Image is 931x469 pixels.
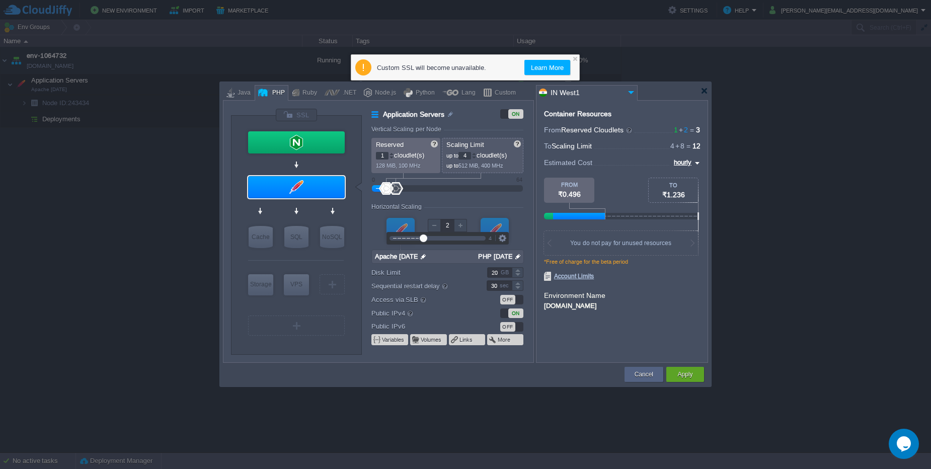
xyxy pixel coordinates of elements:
span: Account Limits [544,272,594,281]
div: *Free of charge for the beta period [544,259,700,272]
button: Learn More [528,61,567,73]
span: 128 MiB, 100 MHz [376,163,421,169]
span: Scaling Limit [552,142,592,150]
div: Java [235,86,251,101]
div: FROM [544,182,594,188]
div: .NET [340,86,356,101]
button: Cancel [635,369,653,379]
div: sec [500,281,511,290]
div: Ruby [299,86,317,101]
div: Python [413,86,435,101]
div: NoSQL [320,226,344,248]
div: [DOMAIN_NAME] [544,300,700,309]
span: = [684,142,692,150]
div: OFF [500,322,515,332]
button: More [498,336,511,344]
button: Volumes [421,336,442,344]
span: up to [446,152,458,159]
div: Application Servers [248,176,345,198]
span: 1 [674,126,678,134]
span: = [688,126,696,134]
span: + [674,142,680,150]
div: Load Balancer [248,131,345,153]
span: Estimated Cost [544,157,592,168]
span: 3 [696,126,700,134]
div: 0 [372,177,375,183]
span: From [544,126,561,134]
div: Elastic VPS [284,274,309,295]
label: Public IPv6 [371,321,474,332]
span: + [678,126,684,134]
div: Cache [249,226,273,248]
div: Horizontal Scaling [371,203,424,210]
div: ON [508,308,523,318]
div: SQL [284,226,308,248]
p: cloudlet(s) [376,149,437,160]
div: 4 [486,235,496,241]
span: ₹1.236 [662,191,685,199]
span: 2 [678,126,688,134]
span: 512 MiB, 400 MHz [458,163,503,169]
div: OFF [500,295,515,304]
div: TO [649,182,698,188]
div: Node.js [372,86,396,101]
div: 64 [516,177,522,183]
button: Apply [677,369,692,379]
label: Public IPv4 [371,307,474,319]
div: ON [508,109,523,119]
span: Reserved [376,141,404,148]
span: up to [446,163,458,169]
div: Custom SSL will become unavailable. [377,63,519,72]
span: 8 [674,142,684,150]
div: Vertical Scaling per Node [371,126,444,133]
div: Custom [492,86,516,101]
div: GB [501,268,511,277]
span: To [544,142,552,150]
div: Storage [248,274,273,294]
label: Sequential restart delay [371,280,474,291]
div: NoSQL Databases [320,226,344,248]
span: 4 [670,142,674,150]
div: VPS [284,274,309,294]
iframe: chat widget [889,429,921,459]
button: Variables [382,336,405,344]
p: cloudlet(s) [446,149,520,160]
button: Links [459,336,474,344]
div: Create New Layer [320,274,345,294]
label: Access via SLB [371,294,474,305]
div: Container Resources [544,110,611,118]
label: Environment Name [544,291,605,299]
div: Create New Layer [248,316,345,336]
div: Lang [458,86,476,101]
span: Reserved Cloudlets [561,126,633,134]
div: PHP [269,86,285,101]
span: 12 [692,142,701,150]
span: Scaling Limit [446,141,484,148]
span: ₹0.496 [558,190,581,198]
label: Disk Limit [371,267,474,278]
div: SQL Databases [284,226,308,248]
div: Storage Containers [248,274,273,295]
